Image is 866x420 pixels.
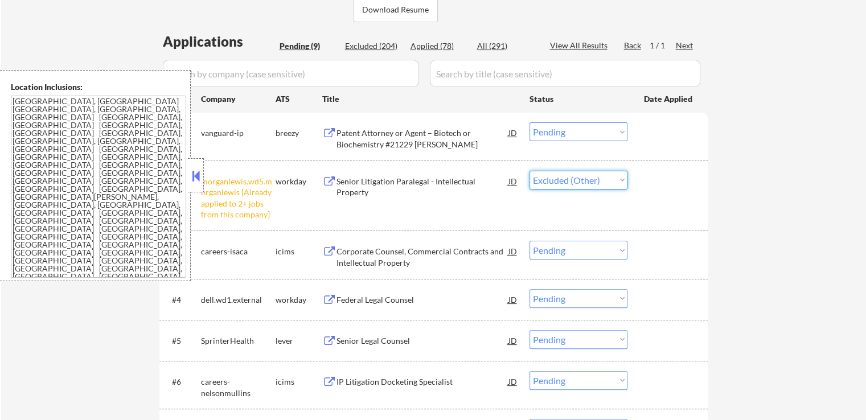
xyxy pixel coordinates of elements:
div: breezy [276,127,322,139]
div: Next [676,40,694,51]
div: workday [276,294,322,306]
div: #5 [172,335,192,347]
div: Status [530,88,627,109]
div: #6 [172,376,192,388]
div: icims [276,376,322,388]
div: Senior Legal Counsel [336,335,508,347]
div: lever [276,335,322,347]
div: Company [201,93,276,105]
div: 1 / 1 [650,40,676,51]
input: Search by company (case sensitive) [163,60,419,87]
div: ATS [276,93,322,105]
div: Senior Litigation Paralegal - Intellectual Property [336,176,508,198]
div: Applications [163,35,276,48]
div: morganlewis.wd5.morganlewis [Already applied to 2+ jobs from this company] [201,176,276,220]
div: icims [276,246,322,257]
div: JD [507,241,519,261]
div: Date Applied [644,93,694,105]
div: dell.wd1.external [201,294,276,306]
div: Corporate Counsel, Commercial Contracts and Intellectual Property [336,246,508,268]
div: Excluded (204) [345,40,402,52]
div: Title [322,93,519,105]
div: JD [507,371,519,392]
div: #4 [172,294,192,306]
div: JD [507,330,519,351]
div: vanguard-ip [201,127,276,139]
input: Search by title (case sensitive) [430,60,700,87]
div: careers-nelsonmullins [201,376,276,398]
div: All (291) [477,40,534,52]
div: JD [507,289,519,310]
div: Applied (78) [411,40,467,52]
div: Back [624,40,642,51]
div: Patent Attorney or Agent – Biotech or Biochemistry #21229 [PERSON_NAME] [336,127,508,150]
div: workday [276,176,322,187]
div: Pending (9) [280,40,336,52]
div: Federal Legal Counsel [336,294,508,306]
div: IP Litigation Docketing Specialist [336,376,508,388]
div: careers-isaca [201,246,276,257]
div: SprinterHealth [201,335,276,347]
div: JD [507,122,519,143]
div: Location Inclusions: [11,81,186,93]
div: View All Results [550,40,611,51]
div: JD [507,171,519,191]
